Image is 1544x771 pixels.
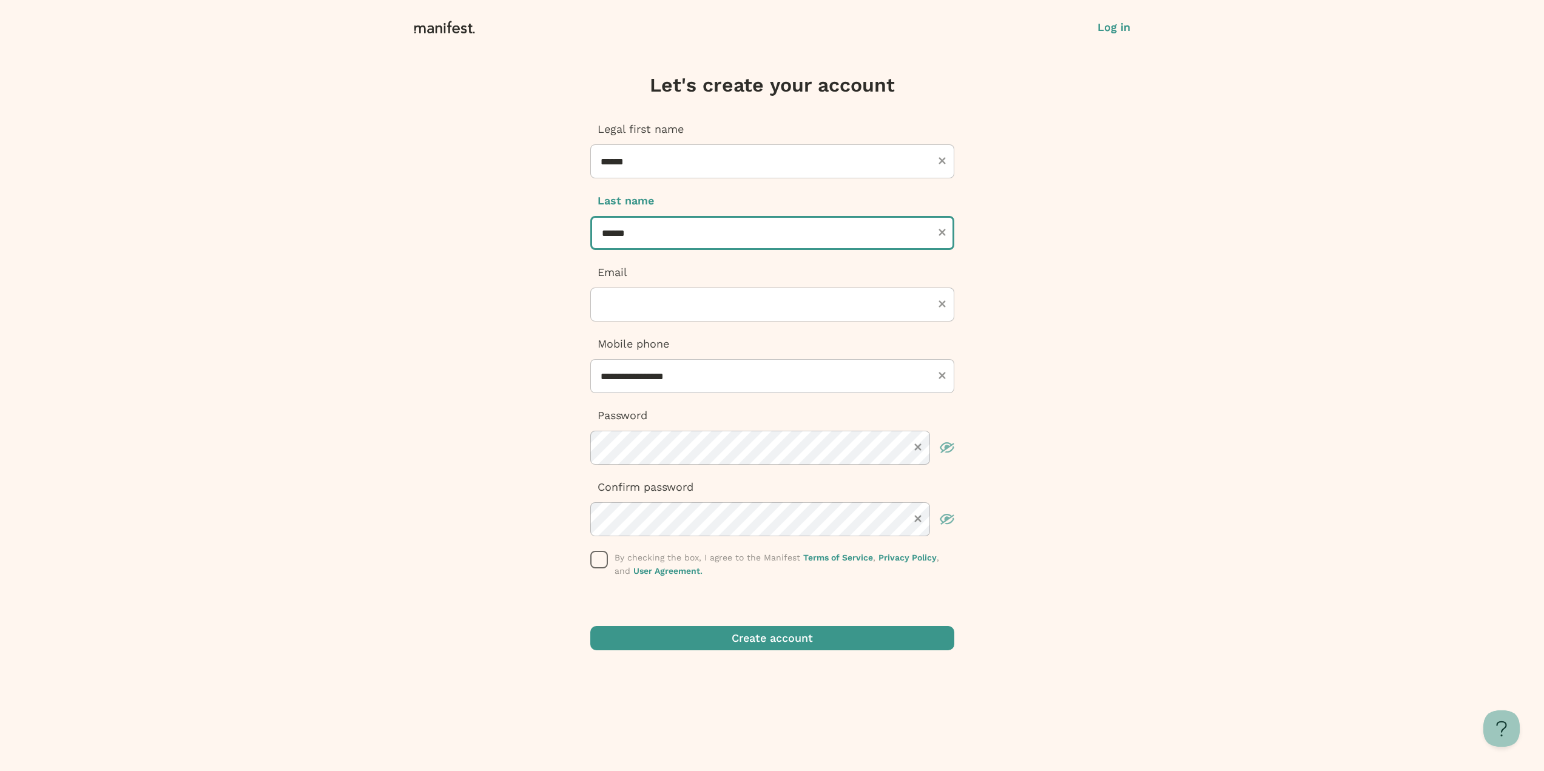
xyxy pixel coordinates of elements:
[615,553,939,576] span: By checking the box, I agree to the Manifest , , and
[590,73,954,97] h3: Let's create your account
[878,553,937,562] a: Privacy Policy
[590,121,954,137] p: Legal first name
[590,336,954,352] p: Mobile phone
[803,553,873,562] a: Terms of Service
[590,479,954,495] p: Confirm password
[633,566,703,576] a: User Agreement.
[590,193,954,209] p: Last name
[590,626,954,650] button: Create account
[1483,710,1520,747] iframe: Toggle Customer Support
[590,264,954,280] p: Email
[590,408,954,423] p: Password
[1097,19,1130,35] button: Log in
